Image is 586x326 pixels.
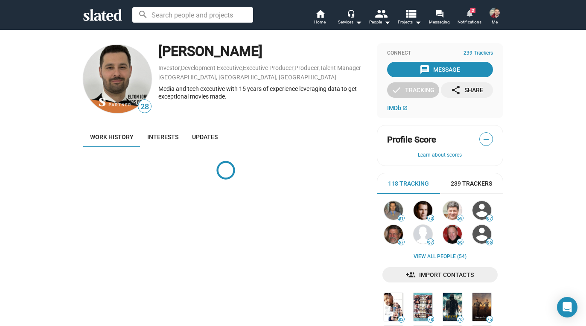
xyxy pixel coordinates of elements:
[387,105,408,111] a: IMDb
[140,127,185,147] a: Interests
[425,9,455,27] a: Messaging
[457,216,463,221] span: 69
[492,17,498,27] span: Me
[365,9,395,27] button: People
[451,85,461,95] mat-icon: share
[464,50,493,57] span: 239 Trackers
[320,64,361,71] a: Talent Manager
[294,66,294,71] span: ,
[382,267,498,282] a: Import Contacts
[305,9,335,27] a: Home
[443,293,462,321] img: Mortal
[458,17,481,27] span: Notifications
[384,201,403,220] img: Eric Williams
[158,85,368,101] div: Media and tech executive with 15 years of experience leveraging data to get exceptional movies made.
[387,82,439,98] button: Tracking
[387,134,436,146] span: Profile Score
[347,9,355,17] mat-icon: headset_mic
[391,82,434,98] div: Tracking
[487,216,493,221] span: 67
[319,66,320,71] span: ,
[414,293,432,321] img: The Public
[404,7,417,20] mat-icon: view_list
[83,127,140,147] a: Work history
[428,317,434,322] span: 78
[487,240,493,245] span: 66
[487,317,493,322] span: 75
[428,240,434,245] span: 67
[388,180,429,188] span: 118 Tracking
[414,253,466,260] a: View all People (54)
[384,293,403,321] img: Collateral Beauty
[451,82,483,98] div: Share
[490,8,500,18] img: Michael Consiglio
[435,9,443,17] mat-icon: forum
[338,17,362,27] div: Services
[185,127,224,147] a: Updates
[180,66,181,71] span: ,
[395,9,425,27] button: Projects
[412,291,434,323] a: The Public
[455,9,484,27] a: 2Notifications
[382,17,392,27] mat-icon: arrow_drop_down
[398,317,404,322] span: 82
[83,45,152,113] img: Greg Gertmenian
[181,64,242,71] a: Development Executive
[398,240,404,245] span: 67
[398,17,421,27] span: Projects
[457,317,463,322] span: 76
[387,50,493,57] div: Connect
[398,216,404,221] span: 81
[389,267,491,282] span: Import Contacts
[158,74,336,81] a: [GEOGRAPHIC_DATA], [GEOGRAPHIC_DATA], [GEOGRAPHIC_DATA]
[470,8,475,13] span: 2
[387,62,493,77] button: Message
[402,105,408,111] mat-icon: open_in_new
[472,201,491,220] img: Gary Michael Walters
[451,180,492,188] span: 239 Trackers
[480,134,493,145] span: —
[472,293,491,321] img: Dreamland
[429,17,450,27] span: Messaging
[443,225,462,244] img: David Lancaster
[243,64,294,71] a: Executive Producer
[374,7,387,20] mat-icon: people
[413,17,423,27] mat-icon: arrow_drop_down
[294,64,319,71] a: Producer
[391,85,402,95] mat-icon: check
[335,9,365,27] button: Services
[158,42,368,61] div: [PERSON_NAME]
[387,152,493,159] button: Learn about scores
[484,6,505,28] button: Michael ConsiglioMe
[414,201,432,220] img: Kevin Frakes
[472,225,491,244] img: Philip Moross
[420,62,460,77] div: Message
[315,9,325,19] mat-icon: home
[428,216,434,221] span: 73
[353,17,364,27] mat-icon: arrow_drop_down
[471,291,493,323] a: Dreamland
[457,240,463,245] span: 66
[314,17,326,27] span: Home
[158,64,180,71] a: Investor
[465,9,473,17] mat-icon: notifications
[441,82,493,98] button: Share
[387,105,401,111] span: IMDb
[443,201,462,220] img: Anthony Bregman
[147,134,178,140] span: Interests
[557,297,577,317] div: Open Intercom Messenger
[420,64,430,75] mat-icon: message
[192,134,218,140] span: Updates
[138,101,151,113] span: 28
[369,17,391,27] div: People
[414,225,432,244] img: lauren selig
[382,291,405,323] a: Collateral Beauty
[132,7,253,23] input: Search people and projects
[90,134,134,140] span: Work history
[384,225,403,244] img: Barrie Osborne
[242,66,243,71] span: ,
[441,291,464,323] a: Mortal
